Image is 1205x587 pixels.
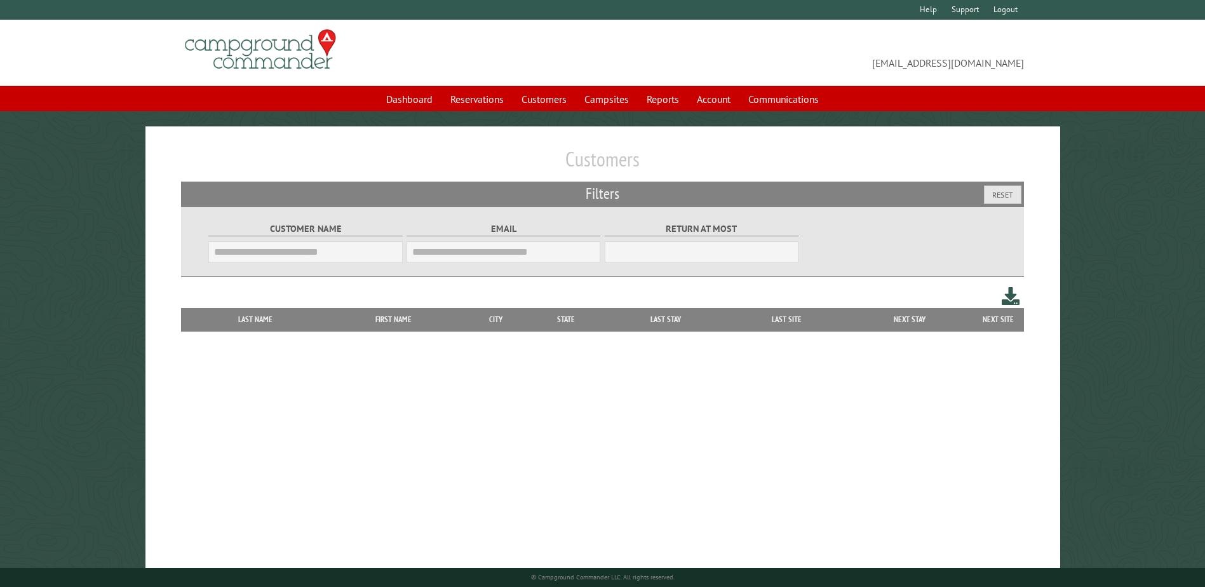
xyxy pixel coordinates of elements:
a: Dashboard [379,87,440,111]
span: [EMAIL_ADDRESS][DOMAIN_NAME] [603,35,1024,71]
th: Last Name [187,308,323,331]
button: Reset [984,186,1021,204]
th: State [527,308,605,331]
th: Next Site [973,308,1024,331]
th: Last Site [727,308,846,331]
th: First Name [323,308,464,331]
a: Campsites [577,87,636,111]
th: City [464,308,527,331]
a: Customers [514,87,574,111]
a: Account [689,87,738,111]
label: Return at most [605,222,798,236]
th: Next Stay [847,308,973,331]
h1: Customers [181,147,1023,182]
h2: Filters [181,182,1023,206]
small: © Campground Commander LLC. All rights reserved. [531,573,675,581]
a: Reservations [443,87,511,111]
a: Communications [741,87,826,111]
th: Last Stay [605,308,727,331]
label: Customer Name [208,222,402,236]
a: Download this customer list (.csv) [1002,285,1020,308]
a: Reports [639,87,687,111]
label: Email [407,222,600,236]
img: Campground Commander [181,25,340,74]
